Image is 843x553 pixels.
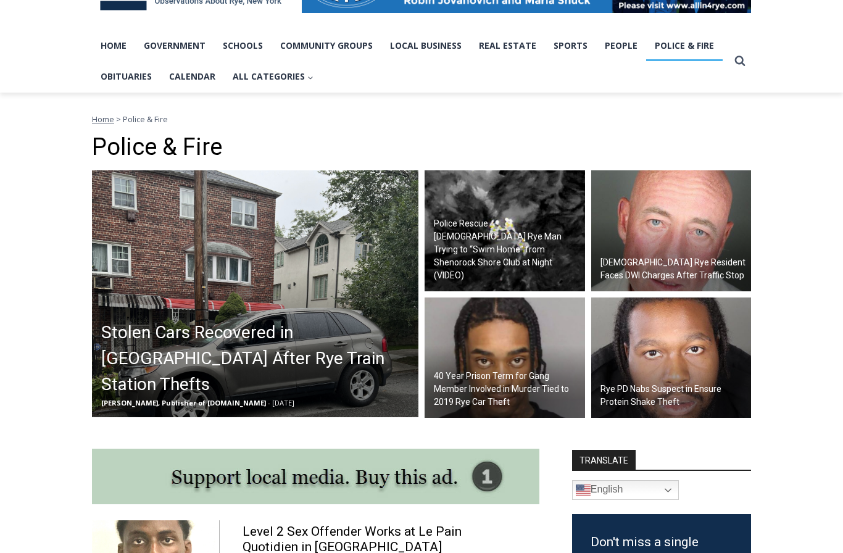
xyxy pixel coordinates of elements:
a: Stolen Cars Recovered in [GEOGRAPHIC_DATA] After Rye Train Station Thefts [PERSON_NAME], Publishe... [92,170,418,417]
nav: Primary Navigation [92,30,729,93]
span: - [268,398,270,407]
a: Local Business [381,30,470,61]
div: Face Painting [129,36,172,101]
img: (PHOTO: Rye PD arrested Kazeem D. Walker, age 23, of Brooklyn, NY for larceny on August 20, 2025 ... [591,297,752,418]
a: Real Estate [470,30,545,61]
h2: Rye PD Nabs Suspect in Ensure Protein Shake Theft [600,383,749,409]
button: Child menu of All Categories [224,61,322,92]
img: support local media, buy this ad [92,449,539,504]
span: Intern @ [DOMAIN_NAME] [323,123,572,151]
div: / [138,104,141,117]
h2: Police Rescue [DEMOGRAPHIC_DATA] Rye Man Trying to “Swim Home” from Shenorock Shore Club at Night... [434,217,582,282]
a: People [596,30,646,61]
span: > [116,114,121,125]
div: 3 [129,104,135,117]
a: English [572,480,679,500]
a: [PERSON_NAME] Read Sanctuary Fall Fest: [DATE] [1,123,178,154]
a: Rye PD Nabs Suspect in Ensure Protein Shake Theft [591,297,752,418]
h2: 40 Year Prison Term for Gang Member Involved in Murder Tied to 2019 Rye Car Theft [434,370,582,409]
a: Community Groups [272,30,381,61]
a: Open Tues. - Sun. [PHONE_NUMBER] [1,124,124,154]
span: [DATE] [272,398,294,407]
h2: Stolen Cars Recovered in [GEOGRAPHIC_DATA] After Rye Train Station Thefts [101,320,415,397]
a: [DEMOGRAPHIC_DATA] Rye Resident Faces DWI Charges After Traffic Stop [591,170,752,291]
nav: Breadcrumbs [92,113,751,125]
div: 6 [144,104,149,117]
strong: TRANSLATE [572,450,636,470]
h1: Police & Fire [92,133,751,162]
a: Home [92,114,114,125]
a: Home [92,30,135,61]
a: Police Rescue [DEMOGRAPHIC_DATA] Rye Man Trying to “Swim Home” from Shenorock Shore Club at Night... [425,170,585,291]
a: Police & Fire [646,30,723,61]
a: 40 Year Prison Term for Gang Member Involved in Murder Tied to 2019 Rye Car Theft [425,297,585,418]
h2: [DEMOGRAPHIC_DATA] Rye Resident Faces DWI Charges After Traffic Stop [600,256,749,282]
span: Police & Fire [123,114,168,125]
a: Obituaries [92,61,160,92]
a: Calendar [160,61,224,92]
a: Sports [545,30,596,61]
img: (PHOTO: Rye Police rescued 51 year old Rye resident Kenneth Niejadlik after he attempted to "swim... [425,170,585,291]
span: Open Tues. - Sun. [PHONE_NUMBER] [4,127,121,174]
a: Intern @ [DOMAIN_NAME] [297,120,598,154]
h4: [PERSON_NAME] Read Sanctuary Fall Fest: [DATE] [10,124,158,152]
div: "clearly one of the favorites in the [GEOGRAPHIC_DATA] neighborhood" [127,77,175,148]
a: Schools [214,30,272,61]
a: Government [135,30,214,61]
img: (PHOTO: Joshua Gilbert, also known as “Lor Heavy,” 24, of Bridgeport, was sentenced to 40 years i... [425,297,585,418]
div: "The first chef I interviewed talked about coming to [GEOGRAPHIC_DATA] from [GEOGRAPHIC_DATA] in ... [312,1,583,120]
img: en [576,483,591,497]
img: (PHOTO: Rye PD arrested 56 year old Thomas M. Davitt III of Rye on a DWI charge on Friday, August... [591,170,752,291]
button: View Search Form [729,50,751,72]
img: (PHOTO: This Ford Edge was stolen from the Rye Metro North train station on Tuesday, September 9,... [92,170,418,417]
span: [PERSON_NAME], Publisher of [DOMAIN_NAME] [101,398,266,407]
